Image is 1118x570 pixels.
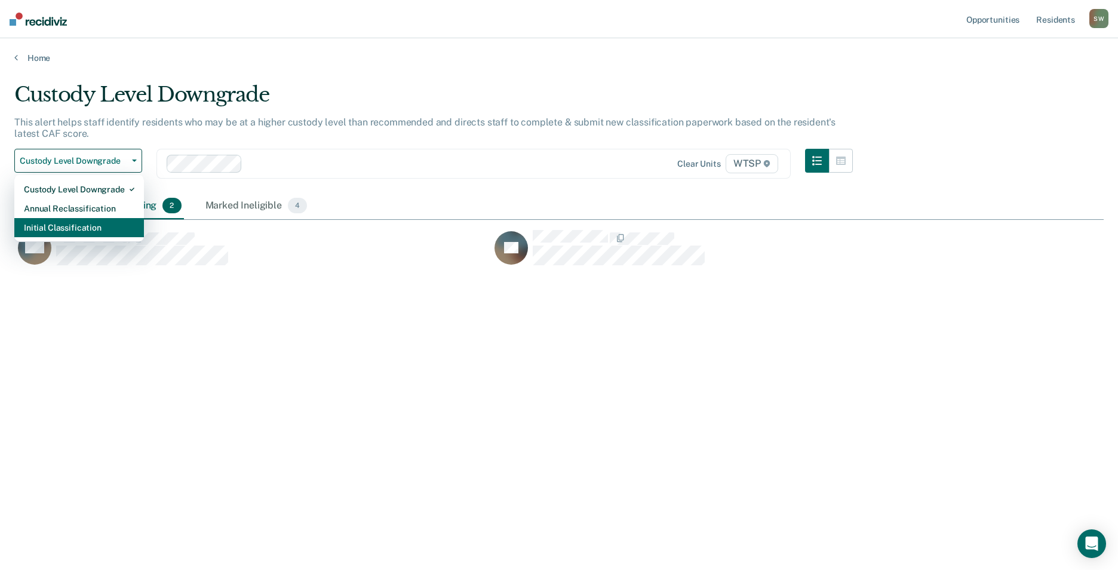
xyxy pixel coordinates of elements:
[1077,529,1106,558] div: Open Intercom Messenger
[288,198,307,213] span: 4
[726,154,778,173] span: WTSP
[491,229,967,277] div: CaseloadOpportunityCell-00627151
[20,156,127,166] span: Custody Level Downgrade
[14,53,1104,63] a: Home
[14,82,853,117] div: Custody Level Downgrade
[24,199,134,218] div: Annual Reclassification
[162,198,181,213] span: 2
[677,159,721,169] div: Clear units
[1089,9,1108,28] div: S W
[14,229,491,277] div: CaseloadOpportunityCell-00405122
[24,180,134,199] div: Custody Level Downgrade
[203,193,310,219] div: Marked Ineligible4
[1089,9,1108,28] button: SW
[14,117,836,139] p: This alert helps staff identify residents who may be at a higher custody level than recommended a...
[24,218,134,237] div: Initial Classification
[118,193,183,219] div: Pending2
[14,149,142,173] button: Custody Level Downgrade
[10,13,67,26] img: Recidiviz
